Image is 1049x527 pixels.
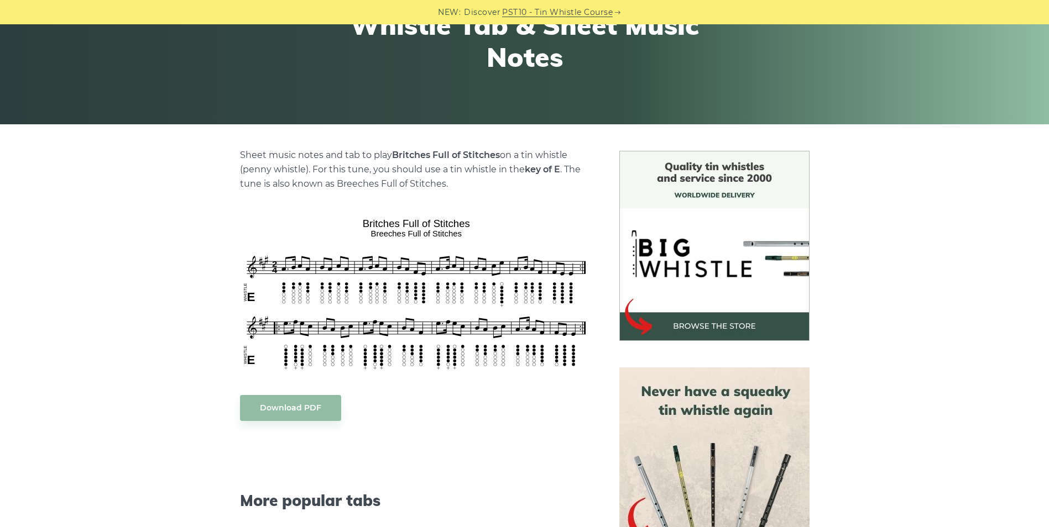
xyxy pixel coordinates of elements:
[438,6,461,19] span: NEW:
[240,148,593,191] p: Sheet music notes and tab to play on a tin whistle (penny whistle). For this tune, you should use...
[502,6,613,19] a: PST10 - Tin Whistle Course
[464,6,500,19] span: Discover
[240,395,341,421] a: Download PDF
[240,214,593,372] img: Britches Full of Stitches Tin Whistle Tabs & Sheet Music
[240,491,593,510] span: More popular tabs
[525,164,560,175] strong: key of E
[619,151,810,341] img: BigWhistle Tin Whistle Store
[392,150,500,160] strong: Britches Full of Stitches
